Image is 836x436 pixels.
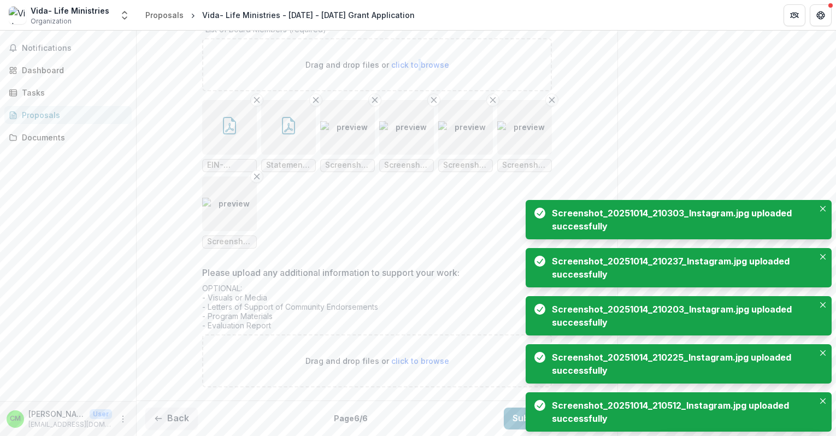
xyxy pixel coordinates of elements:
img: preview [497,121,552,133]
span: Organization [31,16,72,26]
img: preview [379,121,434,133]
span: StatementofActivity (2024).pdf [266,161,311,170]
div: Remove FilepreviewScreenshot_20251014_210237_Instagram.jpg [438,100,493,172]
button: Remove File [427,93,440,107]
span: Screenshot_20251014_210203_Instagram.jpg [207,237,252,246]
nav: breadcrumb [141,7,419,23]
div: Vida- Life Ministries - [DATE] - [DATE] Grant Application [202,9,415,21]
div: Tasks [22,87,123,98]
div: Remove FilepreviewScreenshot_20251014_210512_Instagram.jpg [320,100,375,172]
div: Remove FilepreviewScreenshot_20251014_210303_Instagram.jpg [379,100,434,172]
div: Carlos Medina [10,415,21,422]
p: Please upload any additional information to support your work: [202,266,460,279]
button: Close [816,394,829,408]
a: Tasks [4,84,132,102]
button: Remove File [368,93,381,107]
div: Vida- Life Ministries [31,5,109,16]
button: Notifications [4,39,132,57]
a: Documents [4,128,132,146]
button: Back [145,408,198,429]
button: Remove File [250,93,263,107]
a: Proposals [4,106,132,124]
div: Screenshot_20251014_210303_Instagram.jpg uploaded successfully [552,207,810,233]
div: Screenshot_20251014_210237_Instagram.jpg uploaded successfully [552,255,810,281]
div: Remove FileStatementofActivity (2024).pdf [261,100,316,172]
p: [PERSON_NAME] [28,408,85,420]
button: Submit Response [504,408,609,429]
div: Remove FileEIN-VIDA.pdf [202,100,257,172]
img: preview [320,121,375,133]
button: Close [816,346,829,360]
button: Remove File [250,170,263,183]
div: Remove FilepreviewScreenshot_20251014_210203_Instagram.jpg [202,176,257,249]
button: Get Help [810,4,832,26]
button: Remove File [309,93,322,107]
p: Drag and drop files or [305,355,449,367]
img: preview [438,121,493,133]
span: click to browse [391,356,449,366]
button: Close [816,202,829,215]
div: Documents [22,132,123,143]
span: EIN-VIDA.pdf [207,161,252,170]
div: Proposals [22,109,123,121]
button: Close [816,298,829,311]
div: Dashboard [22,64,123,76]
button: More [116,413,129,426]
p: User [90,409,112,419]
p: Drag and drop files or [305,59,449,70]
div: OPTIONAL: - Visuals or Media - Letters of Support of Community Endorsements - Program Materials -... [202,284,552,334]
div: Screenshot_20251014_210512_Instagram.jpg uploaded successfully [552,399,810,425]
a: Proposals [141,7,188,23]
button: Remove File [545,93,558,107]
p: Page 6 / 6 [334,413,368,424]
div: Remove FilepreviewScreenshot_20251014_210225_Instagram.jpg [497,100,552,172]
span: Notifications [22,44,127,53]
button: Open entity switcher [117,4,132,26]
div: Notifications-bottom-right [521,196,836,436]
a: Dashboard [4,61,132,79]
div: Screenshot_20251014_210203_Instagram.jpg uploaded successfully [552,303,810,329]
div: Screenshot_20251014_210225_Instagram.jpg uploaded successfully [552,351,810,377]
div: Proposals [145,9,184,21]
p: [EMAIL_ADDRESS][DOMAIN_NAME] [28,420,112,429]
span: Screenshot_20251014_210225_Instagram.jpg [502,161,547,170]
span: Screenshot_20251014_210303_Instagram.jpg [384,161,429,170]
button: Remove File [486,93,499,107]
span: Screenshot_20251014_210237_Instagram.jpg [443,161,488,170]
img: Vida- Life Ministries [9,7,26,24]
button: Partners [784,4,805,26]
button: Close [816,250,829,263]
span: Screenshot_20251014_210512_Instagram.jpg [325,161,370,170]
span: click to browse [391,60,449,69]
img: preview [202,198,257,209]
